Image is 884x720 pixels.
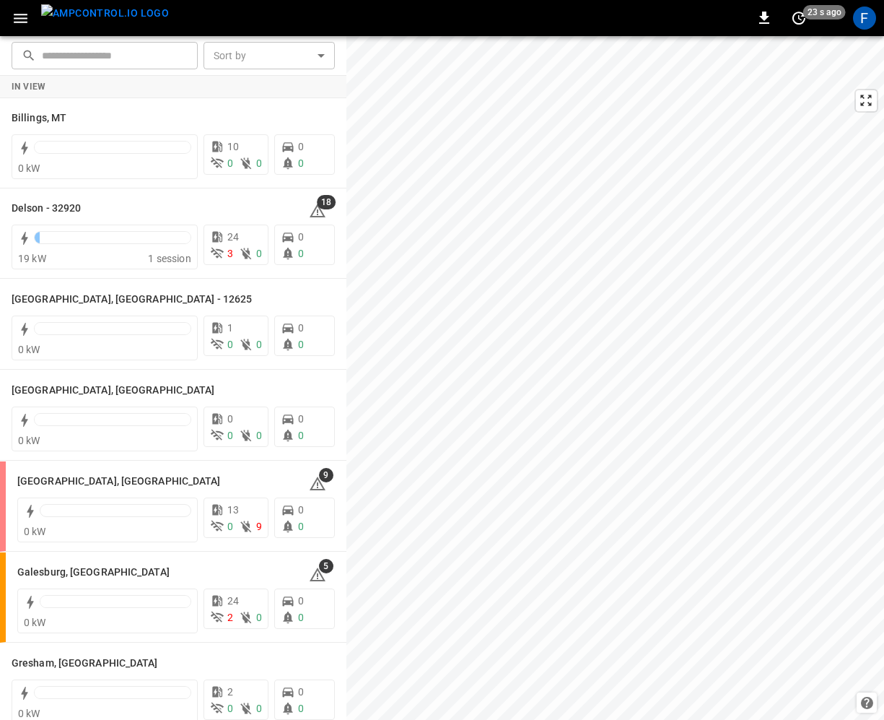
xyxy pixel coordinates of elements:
[18,253,46,264] span: 19 kW
[24,617,46,628] span: 0 kW
[227,157,233,169] span: 0
[227,612,233,623] span: 2
[227,521,233,532] span: 0
[18,162,40,174] span: 0 kW
[227,339,233,350] span: 0
[298,339,304,350] span: 0
[18,435,40,446] span: 0 kW
[298,141,304,152] span: 0
[317,195,336,209] span: 18
[12,383,215,399] h6: Edwardsville, IL
[256,612,262,623] span: 0
[256,703,262,714] span: 0
[298,686,304,698] span: 0
[256,339,262,350] span: 0
[227,430,233,441] span: 0
[787,6,810,30] button: set refresh interval
[319,468,333,482] span: 9
[256,248,262,259] span: 0
[298,430,304,441] span: 0
[298,521,304,532] span: 0
[227,322,233,334] span: 1
[298,322,304,334] span: 0
[803,5,846,19] span: 23 s ago
[298,248,304,259] span: 0
[319,559,333,573] span: 5
[12,201,81,217] h6: Delson - 32920
[12,292,252,308] h6: East Orange, NJ - 12625
[298,231,304,243] span: 0
[227,686,233,698] span: 2
[148,253,191,264] span: 1 session
[256,157,262,169] span: 0
[256,521,262,532] span: 9
[227,595,239,607] span: 24
[12,82,46,92] strong: In View
[17,474,221,490] h6: El Dorado Springs, MO
[298,413,304,425] span: 0
[12,110,66,126] h6: Billings, MT
[18,344,40,355] span: 0 kW
[227,413,233,425] span: 0
[41,4,169,22] img: ampcontrol.io logo
[227,141,239,152] span: 10
[227,231,239,243] span: 24
[298,504,304,516] span: 0
[17,565,170,581] h6: Galesburg, IL
[18,708,40,719] span: 0 kW
[227,703,233,714] span: 0
[256,430,262,441] span: 0
[298,157,304,169] span: 0
[227,504,239,516] span: 13
[227,248,233,259] span: 3
[24,526,46,537] span: 0 kW
[298,612,304,623] span: 0
[298,595,304,607] span: 0
[12,656,158,672] h6: Gresham, OR
[298,703,304,714] span: 0
[853,6,876,30] div: profile-icon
